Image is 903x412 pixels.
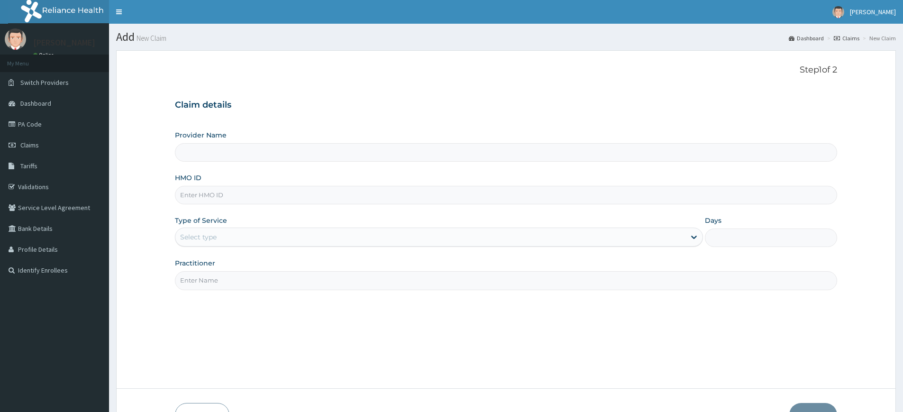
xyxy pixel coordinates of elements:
label: HMO ID [175,173,201,183]
small: New Claim [135,35,166,42]
span: Tariffs [20,162,37,170]
label: Provider Name [175,130,227,140]
a: Dashboard [789,34,824,42]
input: Enter Name [175,271,837,290]
label: Days [705,216,721,225]
p: [PERSON_NAME] [33,38,95,47]
img: User Image [832,6,844,18]
p: Step 1 of 2 [175,65,837,75]
span: [PERSON_NAME] [850,8,896,16]
img: User Image [5,28,26,50]
label: Type of Service [175,216,227,225]
li: New Claim [860,34,896,42]
span: Dashboard [20,99,51,108]
a: Online [33,52,56,58]
span: Claims [20,141,39,149]
a: Claims [834,34,859,42]
input: Enter HMO ID [175,186,837,204]
div: Select type [180,232,217,242]
h1: Add [116,31,896,43]
span: Switch Providers [20,78,69,87]
h3: Claim details [175,100,837,110]
label: Practitioner [175,258,215,268]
